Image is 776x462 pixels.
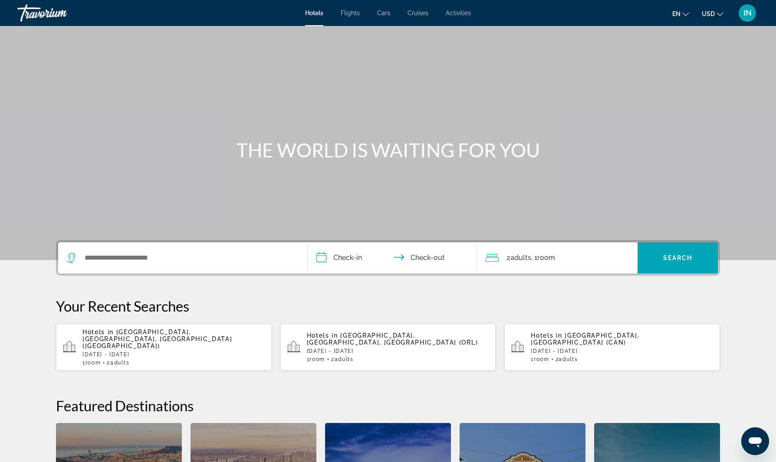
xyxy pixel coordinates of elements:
[736,4,759,22] button: User Menu
[534,356,549,362] span: Room
[702,10,715,17] span: USD
[743,9,752,17] span: IN
[741,427,769,455] iframe: Button to launch messaging window
[82,329,232,349] span: [GEOGRAPHIC_DATA], [GEOGRAPHIC_DATA], [GEOGRAPHIC_DATA] ([GEOGRAPHIC_DATA])
[56,397,720,414] h2: Featured Destinations
[56,297,720,315] p: Your Recent Searches
[531,348,713,354] p: [DATE] - [DATE]
[82,351,265,358] p: [DATE] - [DATE]
[506,252,531,264] span: 2
[307,348,489,354] p: [DATE] - [DATE]
[531,356,549,362] span: 1
[58,242,718,273] div: Search widget
[341,10,360,16] a: Flights
[82,360,101,366] span: 1
[331,356,354,362] span: 2
[307,332,478,346] span: [GEOGRAPHIC_DATA], [GEOGRAPHIC_DATA], [GEOGRAPHIC_DATA] (ORL)
[308,242,477,273] button: Check in and out dates
[559,356,578,362] span: Adults
[82,329,114,335] span: Hotels in
[663,254,693,261] span: Search
[17,2,104,24] a: Travorium
[672,7,689,20] button: Change language
[56,323,272,371] button: Hotels in [GEOGRAPHIC_DATA], [GEOGRAPHIC_DATA], [GEOGRAPHIC_DATA] ([GEOGRAPHIC_DATA])[DATE] - [DA...
[307,356,325,362] span: 1
[537,254,555,262] span: Room
[510,254,531,262] span: Adults
[531,332,639,346] span: [GEOGRAPHIC_DATA], [GEOGRAPHIC_DATA] (CAN)
[477,242,638,273] button: Travelers: 2 adults, 0 children
[672,10,681,17] span: en
[225,139,551,161] h1: THE WORLD IS WAITING FOR YOU
[107,360,129,366] span: 2
[446,10,471,16] a: Activities
[504,323,720,371] button: Hotels in [GEOGRAPHIC_DATA], [GEOGRAPHIC_DATA] (CAN)[DATE] - [DATE]1Room2Adults
[280,323,496,371] button: Hotels in [GEOGRAPHIC_DATA], [GEOGRAPHIC_DATA], [GEOGRAPHIC_DATA] (ORL)[DATE] - [DATE]1Room2Adults
[556,356,578,362] span: 2
[85,360,101,366] span: Room
[531,252,555,264] span: , 1
[110,360,129,366] span: Adults
[307,332,338,339] span: Hotels in
[638,242,718,273] button: Search
[408,10,428,16] a: Cruises
[309,356,325,362] span: Room
[335,356,354,362] span: Adults
[531,332,562,339] span: Hotels in
[305,10,323,16] a: Hotels
[702,7,723,20] button: Change currency
[377,10,390,16] a: Cars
